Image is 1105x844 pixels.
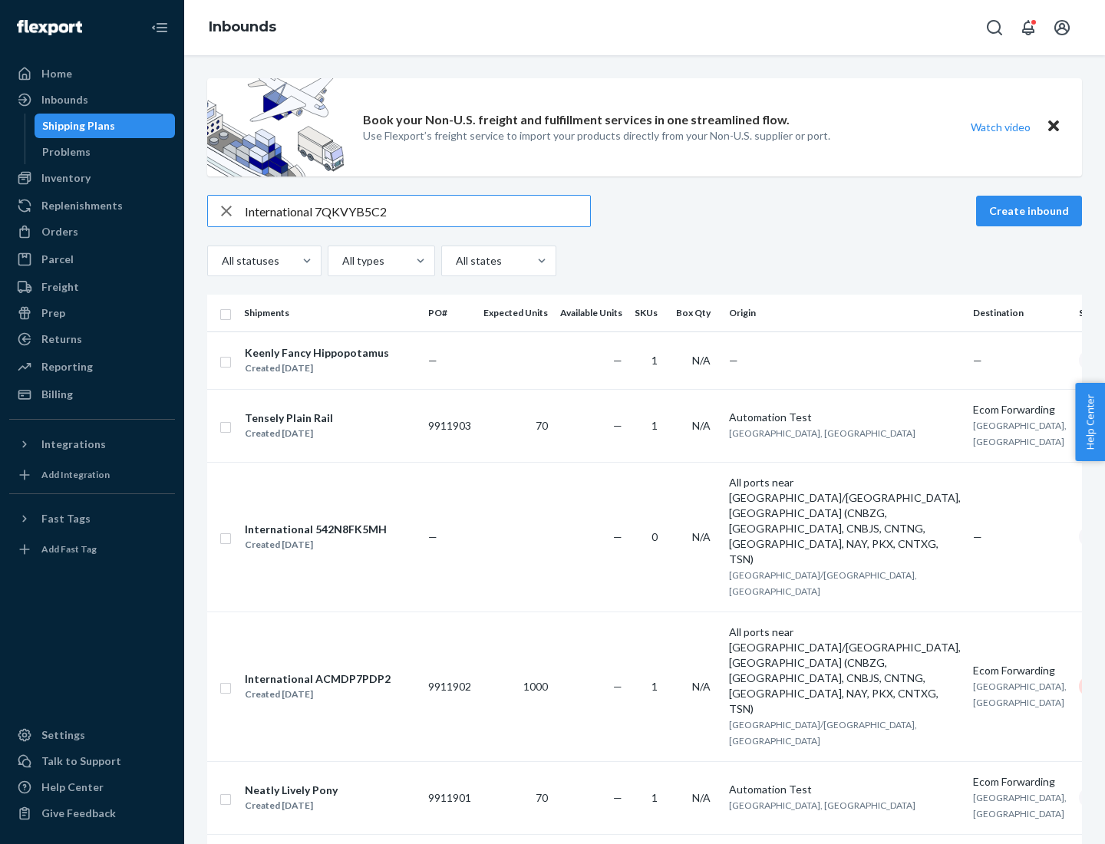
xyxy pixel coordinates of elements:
[428,354,437,367] span: —
[9,432,175,457] button: Integrations
[454,253,456,269] input: All states
[973,792,1067,819] span: [GEOGRAPHIC_DATA], [GEOGRAPHIC_DATA]
[9,87,175,112] a: Inbounds
[245,798,338,813] div: Created [DATE]
[41,437,106,452] div: Integrations
[692,791,711,804] span: N/A
[729,354,738,367] span: —
[41,468,110,481] div: Add Integration
[9,275,175,299] a: Freight
[341,253,342,269] input: All types
[41,279,79,295] div: Freight
[1013,12,1044,43] button: Open notifications
[9,327,175,351] a: Returns
[17,20,82,35] img: Flexport logo
[723,295,967,331] th: Origin
[9,61,175,86] a: Home
[41,305,65,321] div: Prep
[651,680,658,693] span: 1
[245,522,387,537] div: International 542N8FK5MH
[35,114,176,138] a: Shipping Plans
[41,198,123,213] div: Replenishments
[245,537,387,552] div: Created [DATE]
[41,727,85,743] div: Settings
[209,18,276,35] a: Inbounds
[41,780,104,795] div: Help Center
[41,170,91,186] div: Inventory
[9,193,175,218] a: Replenishments
[245,345,389,361] div: Keenly Fancy Hippopotamus
[554,295,628,331] th: Available Units
[692,354,711,367] span: N/A
[729,625,961,717] div: All ports near [GEOGRAPHIC_DATA]/[GEOGRAPHIC_DATA], [GEOGRAPHIC_DATA] (CNBZG, [GEOGRAPHIC_DATA], ...
[692,419,711,432] span: N/A
[41,359,93,374] div: Reporting
[41,224,78,239] div: Orders
[41,753,121,769] div: Talk to Support
[363,128,830,143] p: Use Flexport’s freight service to import your products directly from your Non-U.S. supplier or port.
[973,530,982,543] span: —
[613,530,622,543] span: —
[9,463,175,487] a: Add Integration
[973,354,982,367] span: —
[973,774,1067,790] div: Ecom Forwarding
[41,542,97,556] div: Add Fast Tag
[428,530,437,543] span: —
[245,783,338,798] div: Neatly Lively Pony
[613,791,622,804] span: —
[536,791,548,804] span: 70
[729,427,915,439] span: [GEOGRAPHIC_DATA], [GEOGRAPHIC_DATA]
[245,671,391,687] div: International ACMDP7PDP2
[41,252,74,267] div: Parcel
[245,426,333,441] div: Created [DATE]
[422,612,477,761] td: 9911902
[9,801,175,826] button: Give Feedback
[670,295,723,331] th: Box Qty
[9,506,175,531] button: Fast Tags
[729,799,915,811] span: [GEOGRAPHIC_DATA], [GEOGRAPHIC_DATA]
[973,420,1067,447] span: [GEOGRAPHIC_DATA], [GEOGRAPHIC_DATA]
[42,118,115,134] div: Shipping Plans
[973,663,1067,678] div: Ecom Forwarding
[9,382,175,407] a: Billing
[41,511,91,526] div: Fast Tags
[651,530,658,543] span: 0
[422,295,477,331] th: PO#
[9,247,175,272] a: Parcel
[477,295,554,331] th: Expected Units
[9,775,175,799] a: Help Center
[9,749,175,773] a: Talk to Support
[41,387,73,402] div: Billing
[245,361,389,376] div: Created [DATE]
[41,331,82,347] div: Returns
[523,680,548,693] span: 1000
[613,354,622,367] span: —
[651,354,658,367] span: 1
[692,680,711,693] span: N/A
[41,92,88,107] div: Inbounds
[961,116,1041,138] button: Watch video
[238,295,422,331] th: Shipments
[42,144,91,160] div: Problems
[1044,116,1064,138] button: Close
[245,410,333,426] div: Tensely Plain Rail
[363,111,790,129] p: Book your Non-U.S. freight and fulfillment services in one streamlined flow.
[628,295,670,331] th: SKUs
[973,681,1067,708] span: [GEOGRAPHIC_DATA], [GEOGRAPHIC_DATA]
[245,687,391,702] div: Created [DATE]
[422,761,477,834] td: 9911901
[220,253,222,269] input: All statuses
[613,419,622,432] span: —
[9,537,175,562] a: Add Fast Tag
[245,196,590,226] input: Search inbounds by name, destination, msku...
[613,680,622,693] span: —
[651,419,658,432] span: 1
[144,12,175,43] button: Close Navigation
[967,295,1073,331] th: Destination
[9,723,175,747] a: Settings
[1075,383,1105,461] button: Help Center
[979,12,1010,43] button: Open Search Box
[729,410,961,425] div: Automation Test
[729,782,961,797] div: Automation Test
